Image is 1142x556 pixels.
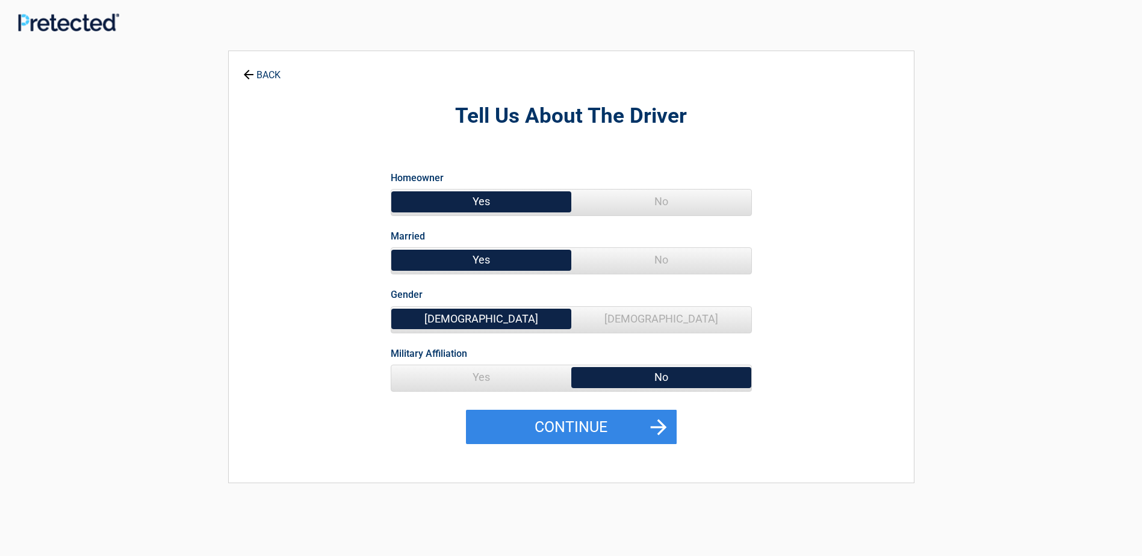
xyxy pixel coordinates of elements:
label: Married [391,228,425,244]
span: Yes [391,365,571,389]
label: Homeowner [391,170,444,186]
img: Main Logo [18,13,119,31]
span: No [571,190,751,214]
a: BACK [241,59,283,80]
button: Continue [466,410,677,445]
span: Yes [391,248,571,272]
label: Military Affiliation [391,345,467,362]
span: Yes [391,190,571,214]
span: [DEMOGRAPHIC_DATA] [391,307,571,331]
h2: Tell Us About The Driver [295,102,848,131]
label: Gender [391,286,423,303]
span: No [571,248,751,272]
span: No [571,365,751,389]
span: [DEMOGRAPHIC_DATA] [571,307,751,331]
